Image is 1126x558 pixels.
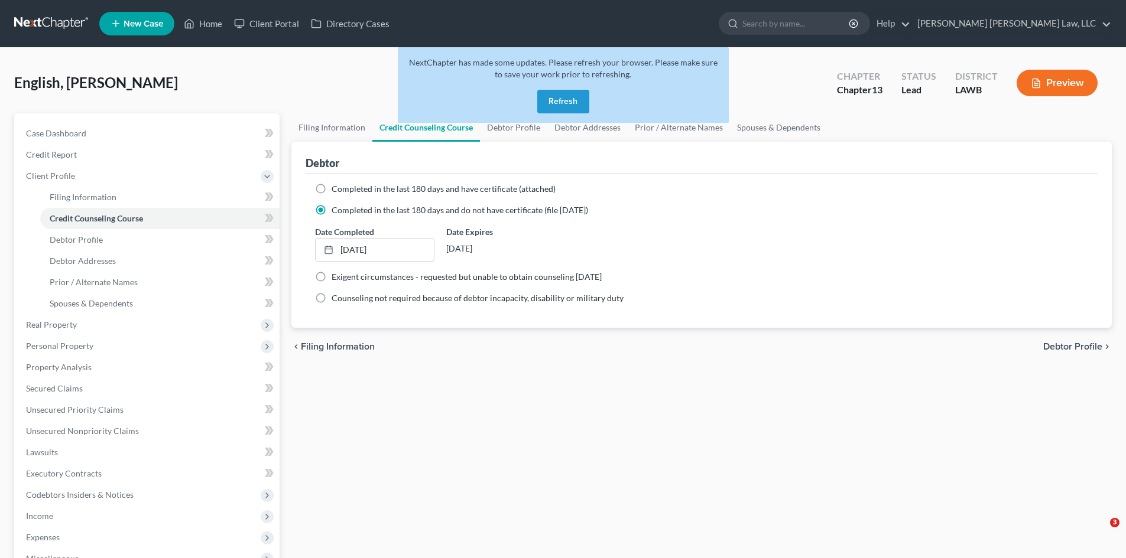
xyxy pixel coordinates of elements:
a: Spouses & Dependents [730,113,828,142]
a: [DATE] [316,239,433,261]
a: Credit Report [17,144,280,165]
span: Lawsuits [26,447,58,457]
button: Refresh [537,90,589,113]
span: Filing Information [301,342,375,351]
a: Directory Cases [305,13,395,34]
span: Completed in the last 180 days and have certificate (attached) [332,184,556,194]
button: Preview [1017,70,1098,96]
span: English, [PERSON_NAME] [14,74,178,91]
span: Case Dashboard [26,128,86,138]
div: Debtor [306,156,339,170]
span: Debtor Profile [50,234,103,244]
span: New Case [124,19,163,28]
div: Chapter [837,83,882,97]
div: LAWB [955,83,998,97]
span: Personal Property [26,341,93,351]
input: Search by name... [742,12,851,34]
a: Prior / Alternate Names [40,272,280,293]
div: Status [901,70,936,83]
span: Spouses & Dependents [50,298,133,308]
a: Filing Information [291,113,372,142]
a: Credit Counseling Course [372,113,480,142]
a: Property Analysis [17,357,280,378]
a: Lawsuits [17,442,280,463]
span: Unsecured Nonpriority Claims [26,426,139,436]
span: Client Profile [26,171,75,181]
span: Unsecured Priority Claims [26,404,124,415]
span: Secured Claims [26,383,83,393]
label: Date Expires [446,226,565,238]
span: NextChapter has made some updates. Please refresh your browser. Please make sure to save your wor... [409,57,718,79]
div: Lead [901,83,936,97]
iframe: Intercom live chat [1086,518,1114,546]
span: Credit Report [26,149,77,159]
span: Prior / Alternate Names [50,277,138,287]
span: Completed in the last 180 days and do not have certificate (file [DATE]) [332,205,588,215]
button: Debtor Profile chevron_right [1043,342,1112,351]
span: Debtor Addresses [50,256,116,266]
button: chevron_left Filing Information [291,342,375,351]
span: Expenses [26,532,60,542]
div: District [955,70,998,83]
a: Credit Counseling Course [40,208,280,229]
a: [PERSON_NAME] [PERSON_NAME] Law, LLC [911,13,1111,34]
span: Credit Counseling Course [50,213,143,223]
span: Filing Information [50,192,116,202]
a: Spouses & Dependents [40,293,280,314]
div: Chapter [837,70,882,83]
span: Property Analysis [26,362,92,372]
a: Debtor Profile [40,229,280,250]
a: Unsecured Nonpriority Claims [17,420,280,442]
a: Unsecured Priority Claims [17,399,280,420]
span: Debtor Profile [1043,342,1102,351]
a: Case Dashboard [17,123,280,144]
a: Client Portal [228,13,305,34]
span: Income [26,511,53,521]
i: chevron_right [1102,342,1112,351]
span: Exigent circumstances - requested but unable to obtain counseling [DATE] [332,272,602,282]
a: Home [178,13,228,34]
a: Secured Claims [17,378,280,399]
div: [DATE] [446,238,565,259]
a: Debtor Addresses [40,250,280,272]
span: Codebtors Insiders & Notices [26,490,134,500]
a: Executory Contracts [17,463,280,484]
span: 13 [872,84,882,95]
span: Counseling not required because of debtor incapacity, disability or military duty [332,293,624,303]
i: chevron_left [291,342,301,351]
span: Real Property [26,319,77,329]
span: 3 [1110,518,1119,527]
label: Date Completed [315,226,374,238]
a: Filing Information [40,187,280,208]
a: Help [871,13,910,34]
span: Executory Contracts [26,468,102,478]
